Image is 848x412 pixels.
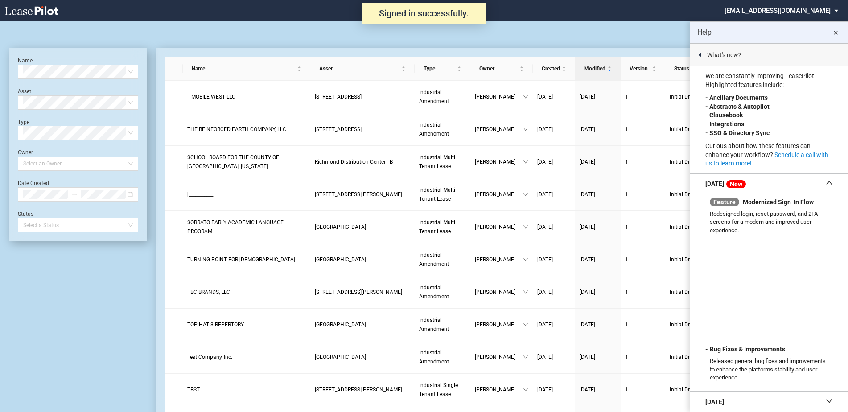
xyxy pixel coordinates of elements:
[630,64,650,73] span: Version
[625,222,661,231] a: 1
[187,385,306,394] a: TEST
[625,288,661,297] a: 1
[537,191,553,198] span: [DATE]
[315,222,410,231] a: [GEOGRAPHIC_DATA]
[674,64,717,73] span: Status
[523,224,528,230] span: down
[537,255,571,264] a: [DATE]
[18,58,33,64] label: Name
[419,283,466,301] a: Industrial Amendment
[71,191,78,198] span: swap-right
[523,354,528,360] span: down
[424,64,455,73] span: Type
[580,288,616,297] a: [DATE]
[580,222,616,231] a: [DATE]
[580,353,616,362] a: [DATE]
[670,92,722,101] span: Initial Draft
[533,57,575,81] th: Created
[415,57,470,81] th: Type
[475,320,523,329] span: [PERSON_NAME]
[315,157,410,166] a: Richmond Distribution Center - B
[18,88,31,95] label: Asset
[625,224,628,230] span: 1
[315,321,366,328] span: Dow Business Center
[537,94,553,100] span: [DATE]
[625,190,661,199] a: 1
[670,288,722,297] span: Initial Draft
[419,122,449,137] span: Industrial Amendment
[537,288,571,297] a: [DATE]
[315,159,393,165] span: Richmond Distribution Center - B
[187,218,306,236] a: SOBRATO EARLY ACADEMIC LANGUAGE PROGRAM
[625,353,661,362] a: 1
[187,190,306,199] a: [___________]
[580,125,616,134] a: [DATE]
[187,387,200,393] span: TEST
[670,157,722,166] span: Initial Draft
[621,57,665,81] th: Version
[670,190,722,199] span: Initial Draft
[187,153,306,171] a: SCHOOL BOARD FOR THE COUNTY OF [GEOGRAPHIC_DATA], [US_STATE]
[362,3,486,24] div: Signed in successfully.
[580,320,616,329] a: [DATE]
[537,125,571,134] a: [DATE]
[18,180,49,186] label: Date Created
[419,153,466,171] a: Industrial Multi Tenant Lease
[319,64,399,73] span: Asset
[537,190,571,199] a: [DATE]
[625,387,628,393] span: 1
[187,256,295,263] span: TURNING POINT FOR GOD
[537,157,571,166] a: [DATE]
[625,321,628,328] span: 1
[625,289,628,295] span: 1
[580,224,595,230] span: [DATE]
[523,94,528,99] span: down
[419,218,466,236] a: Industrial Multi Tenant Lease
[315,224,366,230] span: Calaveras Center
[315,385,410,394] a: [STREET_ADDRESS][PERSON_NAME]
[315,92,410,101] a: [STREET_ADDRESS]
[537,353,571,362] a: [DATE]
[537,224,553,230] span: [DATE]
[580,321,595,328] span: [DATE]
[315,190,410,199] a: [STREET_ADDRESS][PERSON_NAME]
[187,288,306,297] a: TBC BRANDS, LLC
[419,251,466,268] a: Industrial Amendment
[580,289,595,295] span: [DATE]
[419,317,449,332] span: Industrial Amendment
[315,256,366,263] span: Dupont Industrial Center
[537,387,553,393] span: [DATE]
[315,354,366,360] span: Dow Business Center
[315,320,410,329] a: [GEOGRAPHIC_DATA]
[580,256,595,263] span: [DATE]
[187,320,306,329] a: TOP HAT 8 REPERTORY
[580,354,595,360] span: [DATE]
[419,120,466,138] a: Industrial Amendment
[625,94,628,100] span: 1
[670,320,722,329] span: Initial Draft
[625,320,661,329] a: 1
[625,126,628,132] span: 1
[315,387,402,393] span: 100 Anderson Avenue
[475,353,523,362] span: [PERSON_NAME]
[670,222,722,231] span: Initial Draft
[419,187,455,202] span: Industrial Multi Tenant Lease
[315,289,402,295] span: 100 Anderson Avenue
[580,92,616,101] a: [DATE]
[537,222,571,231] a: [DATE]
[419,154,455,169] span: Industrial Multi Tenant Lease
[315,255,410,264] a: [GEOGRAPHIC_DATA]
[580,191,595,198] span: [DATE]
[580,159,595,165] span: [DATE]
[625,157,661,166] a: 1
[542,64,560,73] span: Created
[475,288,523,297] span: [PERSON_NAME]
[419,252,449,267] span: Industrial Amendment
[537,289,553,295] span: [DATE]
[419,348,466,366] a: Industrial Amendment
[665,57,732,81] th: Status
[580,157,616,166] a: [DATE]
[537,256,553,263] span: [DATE]
[523,127,528,132] span: down
[575,57,621,81] th: Modified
